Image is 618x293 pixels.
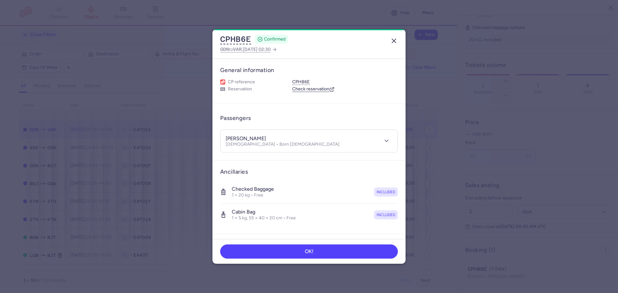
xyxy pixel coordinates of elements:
[264,36,286,42] span: CONFIRMED
[220,114,251,122] h3: Passengers
[220,79,225,85] figure: 1L airline logo
[292,79,310,85] button: CPHB6E
[220,67,398,74] h3: General information
[228,79,255,85] span: CP reference
[232,209,296,215] h4: Cabin bag
[233,47,242,52] span: VAR
[228,86,252,92] span: Reservation
[232,192,274,198] p: 1 × 20 kg • Free
[220,168,398,176] h3: Ancillaries
[232,186,274,192] h4: Checked baggage
[220,34,251,44] button: CPHB6E
[220,244,398,259] button: OK!
[226,142,340,147] p: [DEMOGRAPHIC_DATA] • Born [DEMOGRAPHIC_DATA]
[220,45,277,53] a: GDNtoVAR,[DATE] 02:30
[377,189,395,195] span: included
[226,135,266,142] h4: [PERSON_NAME]
[305,249,314,254] span: OK!
[220,47,229,52] span: GDN
[292,86,334,92] a: Check reservation
[220,45,271,53] span: to ,
[377,212,395,218] span: included
[243,47,271,52] span: [DATE] 02:30
[232,215,296,221] p: 1 × 5 kg, 55 × 40 × 20 cm • Free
